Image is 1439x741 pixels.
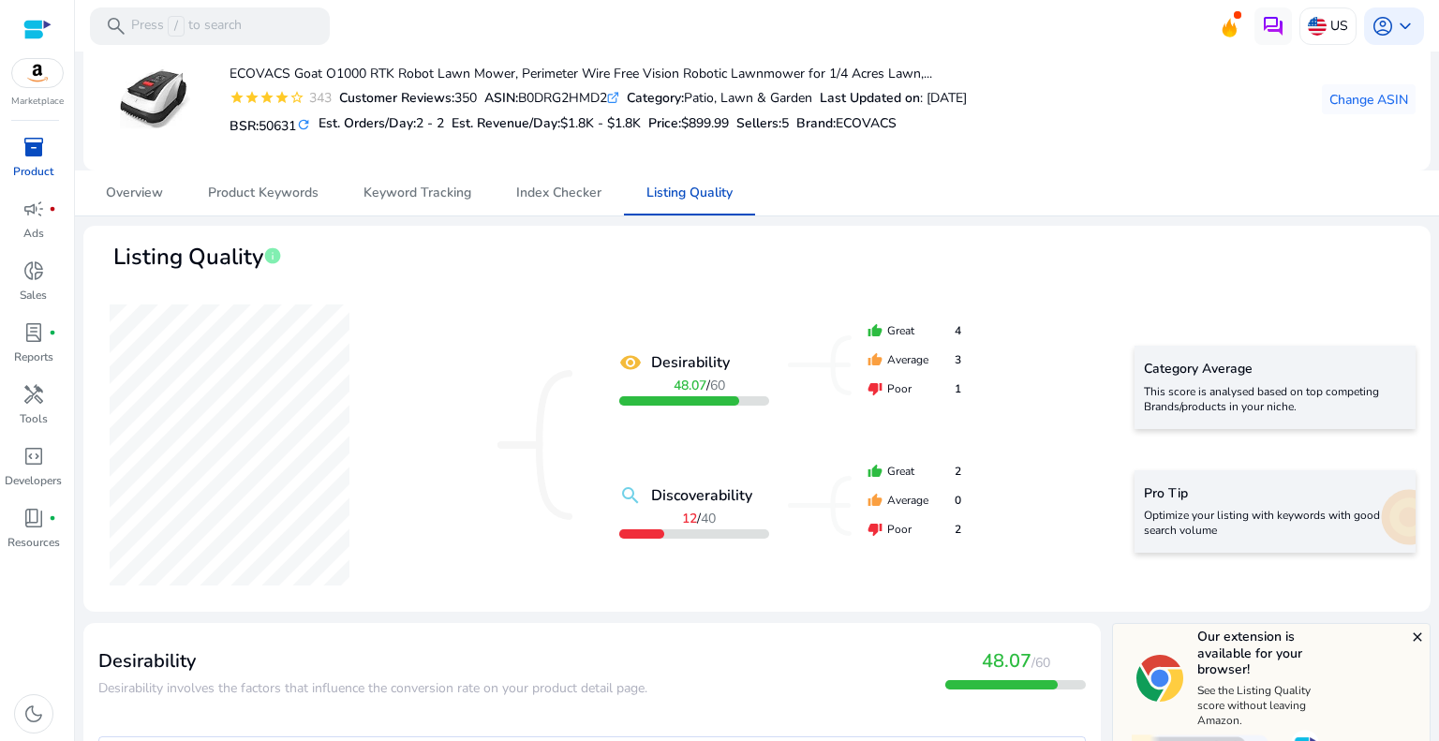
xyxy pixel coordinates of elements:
[20,410,48,427] p: Tools
[5,472,62,489] p: Developers
[682,510,716,527] span: /
[168,16,185,37] span: /
[289,90,304,105] mat-icon: star_border
[868,323,883,338] mat-icon: thumb_up
[363,186,471,200] span: Keyword Tracking
[339,88,477,108] div: 350
[13,163,53,180] p: Product
[12,59,63,87] img: amazon.svg
[484,88,619,108] div: B0DRG2HMD2
[1144,486,1406,502] h5: Pro Tip
[230,67,967,82] h4: ECOVACS Goat O1000 RTK Robot Lawn Mower, Perimeter Wire Free Vision Robotic Lawnmower for 1/4 Acr...
[646,186,733,200] span: Listing Quality
[836,114,897,132] span: ECOVACS
[955,463,961,480] span: 2
[1136,655,1183,702] img: chrome-logo.svg
[796,116,897,132] h5: :
[22,383,45,406] span: handyman
[868,380,961,397] div: Poor
[619,484,642,507] mat-icon: search
[7,534,60,551] p: Resources
[955,380,961,397] span: 1
[868,522,883,537] mat-icon: thumb_down
[260,90,274,105] mat-icon: star
[11,95,64,109] p: Marketplace
[208,186,319,200] span: Product Keywords
[22,445,45,467] span: code_blocks
[484,89,518,107] b: ASIN:
[648,116,729,132] h5: Price:
[516,186,601,200] span: Index Checker
[98,650,647,673] h3: Desirability
[651,484,752,507] b: Discoverability
[230,114,311,135] h5: BSR:
[14,348,53,365] p: Reports
[868,464,883,479] mat-icon: thumb_up
[736,116,789,132] h5: Sellers:
[796,114,833,132] span: Brand
[868,351,961,368] div: Average
[1197,683,1324,728] p: See the Listing Quality score without leaving Amazon.
[651,351,730,374] b: Desirability
[1308,17,1327,36] img: us.svg
[674,377,725,394] span: /
[560,114,641,132] span: $1.8K - $1.8K
[1144,384,1406,414] p: This score is analysed based on top competing Brands/products in your niche.
[22,259,45,282] span: donut_small
[1197,629,1324,678] h5: Our extension is available for your browser!
[49,514,56,522] span: fiber_manual_record
[868,493,883,508] mat-icon: thumb_up
[820,88,967,108] div: : [DATE]
[339,89,454,107] b: Customer Reviews:
[49,205,56,213] span: fiber_manual_record
[955,521,961,538] span: 2
[868,492,961,509] div: Average
[452,116,641,132] h5: Est. Revenue/Day:
[674,377,706,394] b: 48.07
[619,351,642,374] mat-icon: remove_red_eye
[259,117,296,135] span: 50631
[627,89,684,107] b: Category:
[98,679,647,697] span: Desirability involves the factors that influence the conversion rate on your product detail page.
[1144,508,1406,538] p: Optimize your listing with keywords with good search volume
[781,114,789,132] span: 5
[1410,630,1425,645] mat-icon: close
[105,15,127,37] span: search
[274,90,289,105] mat-icon: star
[245,90,260,105] mat-icon: star
[1322,84,1416,114] button: Change ASIN
[1394,15,1417,37] span: keyboard_arrow_down
[1329,90,1408,110] span: Change ASIN
[49,329,56,336] span: fiber_manual_record
[681,114,729,132] span: $899.99
[1144,362,1406,378] h5: Category Average
[20,287,47,304] p: Sales
[22,507,45,529] span: book_4
[868,381,883,396] mat-icon: thumb_down
[113,241,263,274] span: Listing Quality
[22,703,45,725] span: dark_mode
[868,322,961,339] div: Great
[22,136,45,158] span: inventory_2
[682,510,697,527] b: 12
[416,114,444,132] span: 2 - 2
[1031,654,1050,672] span: /60
[230,90,245,105] mat-icon: star
[296,116,311,134] mat-icon: refresh
[820,89,920,107] b: Last Updated on
[982,648,1031,674] span: 48.07
[1330,9,1348,42] p: US
[22,198,45,220] span: campaign
[868,352,883,367] mat-icon: thumb_up
[955,492,961,509] span: 0
[23,225,44,242] p: Ads
[304,88,332,108] div: 343
[120,65,190,135] img: 31tmOKOs0VL._AC_US100_.jpg
[263,246,282,265] span: info
[131,16,242,37] p: Press to search
[1372,15,1394,37] span: account_circle
[627,88,812,108] div: Patio, Lawn & Garden
[22,321,45,344] span: lab_profile
[106,186,163,200] span: Overview
[710,377,725,394] span: 60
